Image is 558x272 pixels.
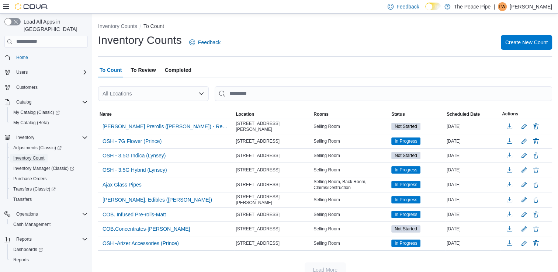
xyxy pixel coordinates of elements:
[520,223,528,234] button: Edit count details
[198,39,221,46] span: Feedback
[13,247,43,252] span: Dashboards
[7,255,91,265] button: Reports
[236,138,280,144] span: [STREET_ADDRESS]
[10,174,50,183] a: Purchase Orders
[447,111,480,117] span: Scheduled Date
[505,39,548,46] span: Create New Count
[10,185,88,193] span: Transfers (Classic)
[143,23,164,29] button: To Count
[21,18,88,33] span: Load All Apps in [GEOGRAPHIC_DATA]
[16,211,38,217] span: Operations
[13,83,88,92] span: Customers
[499,2,505,11] span: LW
[395,152,417,159] span: Not Started
[16,55,28,60] span: Home
[186,35,223,50] a: Feedback
[531,210,540,219] button: Delete
[10,245,46,254] a: Dashboards
[312,177,390,192] div: Selling Room, Back Room, Claims/Destruction
[100,136,164,147] button: OSH - 7G Flower (Prince)
[396,3,419,10] span: Feedback
[445,180,500,189] div: [DATE]
[10,154,48,163] a: Inventory Count
[13,165,74,171] span: Inventory Manager (Classic)
[103,240,179,247] span: OSH -Arizer Accessories (Prince)
[10,255,88,264] span: Reports
[391,137,420,145] span: In Progress
[10,195,35,204] a: Transfers
[13,98,88,107] span: Catalog
[10,174,88,183] span: Purchase Orders
[445,165,500,174] div: [DATE]
[236,212,280,217] span: [STREET_ADDRESS]
[13,186,56,192] span: Transfers (Classic)
[395,240,417,247] span: In Progress
[98,23,137,29] button: Inventory Counts
[520,209,528,220] button: Edit count details
[531,180,540,189] button: Delete
[445,110,500,119] button: Scheduled Date
[13,196,32,202] span: Transfers
[7,174,91,184] button: Purchase Orders
[103,225,190,233] span: COB.Concentrates-[PERSON_NAME]
[395,123,417,130] span: Not Started
[13,155,45,161] span: Inventory Count
[391,152,420,159] span: Not Started
[7,184,91,194] a: Transfers (Classic)
[100,209,169,220] button: COB. Infused Pre-rolls-Matt
[531,165,540,174] button: Delete
[520,121,528,132] button: Edit count details
[395,211,417,218] span: In Progress
[501,35,552,50] button: Create New Count
[10,154,88,163] span: Inventory Count
[7,163,91,174] a: Inventory Manager (Classic)
[13,235,88,244] span: Reports
[520,136,528,147] button: Edit count details
[10,164,88,173] span: Inventory Manager (Classic)
[493,2,495,11] p: |
[445,210,500,219] div: [DATE]
[98,33,182,48] h1: Inventory Counts
[10,118,88,127] span: My Catalog (Beta)
[13,133,88,142] span: Inventory
[16,69,28,75] span: Users
[16,135,34,140] span: Inventory
[10,195,88,204] span: Transfers
[1,52,91,63] button: Home
[520,150,528,161] button: Edit count details
[10,164,77,173] a: Inventory Manager (Classic)
[520,238,528,249] button: Edit count details
[234,110,312,119] button: Location
[13,98,34,107] button: Catalog
[10,143,65,152] a: Adjustments (Classic)
[16,99,31,105] span: Catalog
[13,53,88,62] span: Home
[520,179,528,190] button: Edit count details
[10,255,32,264] a: Reports
[445,122,500,131] div: [DATE]
[13,83,41,92] a: Customers
[7,153,91,163] button: Inventory Count
[454,2,491,11] p: The Peace Pipe
[13,235,35,244] button: Reports
[13,210,41,219] button: Operations
[13,53,31,62] a: Home
[236,194,311,206] span: [STREET_ADDRESS][PERSON_NAME]
[13,210,88,219] span: Operations
[103,196,212,203] span: [PERSON_NAME]. Edibles ([PERSON_NAME])
[445,151,500,160] div: [DATE]
[236,167,280,173] span: [STREET_ADDRESS]
[312,151,390,160] div: Selling Room
[13,109,60,115] span: My Catalog (Classic)
[198,91,204,97] button: Open list of options
[103,211,166,218] span: COB. Infused Pre-rolls-Matt
[103,137,162,145] span: OSH - 7G Flower (Prince)
[312,224,390,233] div: Selling Room
[425,10,426,11] span: Dark Mode
[531,239,540,248] button: Delete
[445,195,500,204] div: [DATE]
[10,118,52,127] a: My Catalog (Beta)
[13,68,88,77] span: Users
[1,209,91,219] button: Operations
[498,2,507,11] div: Lynsey Williamson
